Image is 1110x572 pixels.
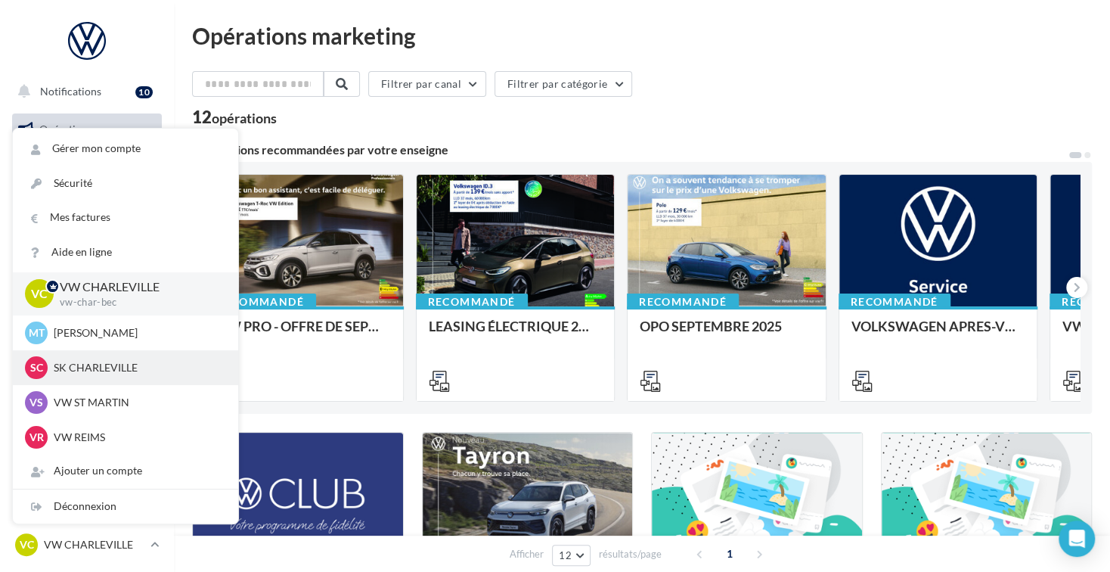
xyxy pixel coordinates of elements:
a: Calendrier [9,340,165,372]
a: Aide en ligne [13,235,238,269]
span: VC [31,285,48,303]
a: Boîte de réception18 [9,151,165,183]
span: 12 [559,549,572,561]
span: Afficher [510,547,544,561]
button: Filtrer par canal [368,71,486,97]
button: Filtrer par catégorie [495,71,632,97]
a: VC VW CHARLEVILLE [12,530,162,559]
div: Recommandé [839,294,950,310]
p: VW CHARLEVILLE [44,537,144,552]
a: Mes factures [13,201,238,235]
p: VW ST MARTIN [54,395,220,410]
button: 12 [552,545,591,566]
div: 6 opérations recommandées par votre enseigne [192,144,1068,156]
div: Recommandé [204,294,316,310]
a: Médiathèque [9,303,165,334]
div: Recommandé [627,294,739,310]
div: 10 [135,86,153,98]
div: Déconnexion [13,490,238,524]
div: VOLKSWAGEN APRES-VENTE [851,319,1025,349]
span: VS [29,395,43,410]
span: 1 [718,542,742,566]
a: Sécurité [13,166,238,201]
div: LEASING ÉLECTRIQUE 2025 [429,319,603,349]
a: Contacts [9,265,165,297]
div: Opérations marketing [192,24,1092,47]
a: Opérations [9,113,165,145]
p: vw-char-bec [60,296,214,309]
div: 12 [192,109,277,126]
a: Gérer mon compte [13,132,238,166]
p: VW CHARLEVILLE [60,278,214,296]
a: PLV et print personnalisable [9,378,165,422]
span: Opérations [39,123,92,135]
a: Visibilité en ligne [9,190,165,222]
a: Campagnes [9,228,165,260]
span: VC [20,537,34,552]
div: VW PRO - OFFRE DE SEPTEMBRE 25 [217,319,391,349]
span: résultats/page [599,547,662,561]
a: Campagnes DataOnDemand [9,428,165,473]
p: [PERSON_NAME] [54,325,220,340]
span: Notifications [40,85,101,98]
div: opérations [212,111,277,125]
button: Notifications 10 [9,76,159,107]
span: MT [29,325,45,340]
div: Open Intercom Messenger [1059,521,1095,557]
div: Recommandé [416,294,528,310]
span: SC [30,360,43,375]
p: SK CHARLEVILLE [54,360,220,375]
div: OPO SEPTEMBRE 2025 [640,319,814,349]
span: VR [29,430,44,445]
div: Ajouter un compte [13,454,238,488]
p: VW REIMS [54,430,220,445]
